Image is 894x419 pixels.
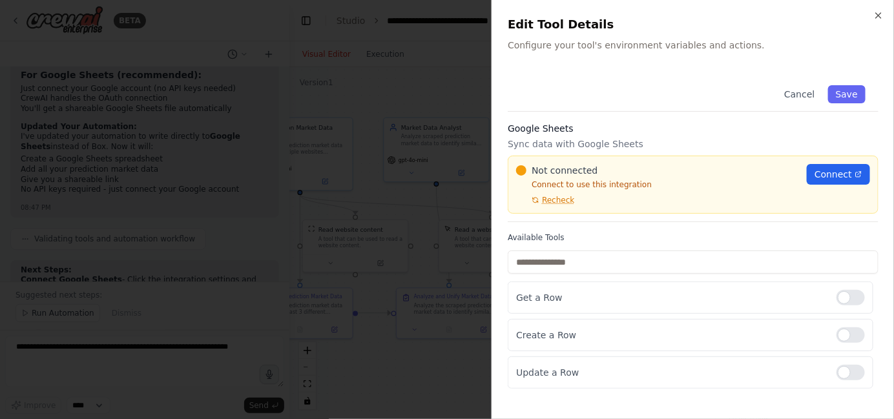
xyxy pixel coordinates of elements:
p: Create a Row [516,329,826,342]
span: Connect [815,168,852,181]
label: Available Tools [508,232,878,243]
span: Not connected [532,164,598,177]
a: Connect [807,164,870,185]
p: Get a Row [516,291,826,304]
button: Save [828,85,866,103]
h2: Edit Tool Details [508,15,878,34]
p: Update a Row [516,366,826,379]
p: Sync data with Google Sheets [508,138,878,150]
p: Configure your tool's environment variables and actions. [508,39,878,52]
button: Recheck [516,195,574,205]
h3: Google Sheets [508,122,878,135]
p: Connect to use this integration [516,179,799,190]
button: Cancel [776,85,822,103]
span: Recheck [542,195,574,205]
